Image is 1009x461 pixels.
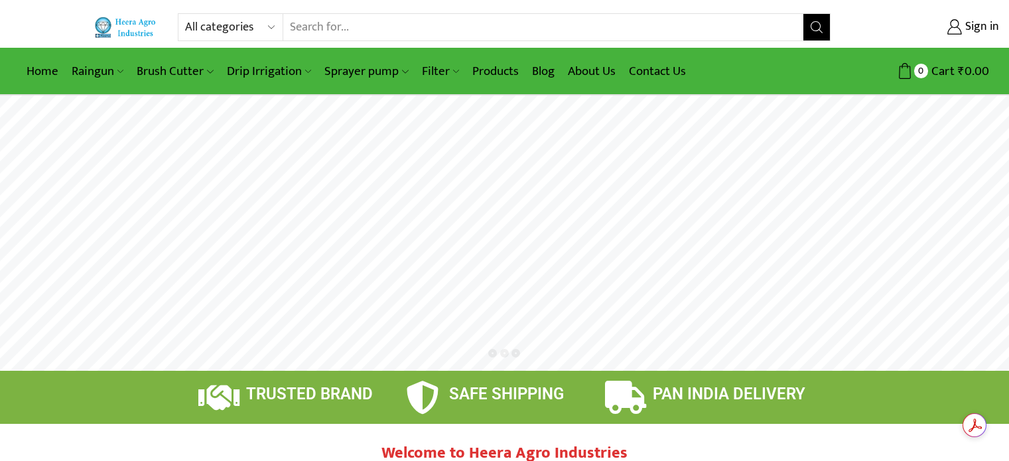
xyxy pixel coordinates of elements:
[844,59,989,84] a: 0 Cart ₹0.00
[962,19,999,36] span: Sign in
[958,61,965,82] span: ₹
[318,56,415,87] a: Sprayer pump
[65,56,130,87] a: Raingun
[958,61,989,82] bdi: 0.00
[928,62,955,80] span: Cart
[561,56,622,87] a: About Us
[850,15,999,39] a: Sign in
[246,385,373,403] span: TRUSTED BRAND
[803,14,830,40] button: Search button
[622,56,693,87] a: Contact Us
[653,385,805,403] span: PAN INDIA DELIVERY
[914,64,928,78] span: 0
[415,56,466,87] a: Filter
[466,56,525,87] a: Products
[283,14,804,40] input: Search for...
[220,56,318,87] a: Drip Irrigation
[20,56,65,87] a: Home
[130,56,220,87] a: Brush Cutter
[449,385,564,403] span: SAFE SHIPPING
[525,56,561,87] a: Blog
